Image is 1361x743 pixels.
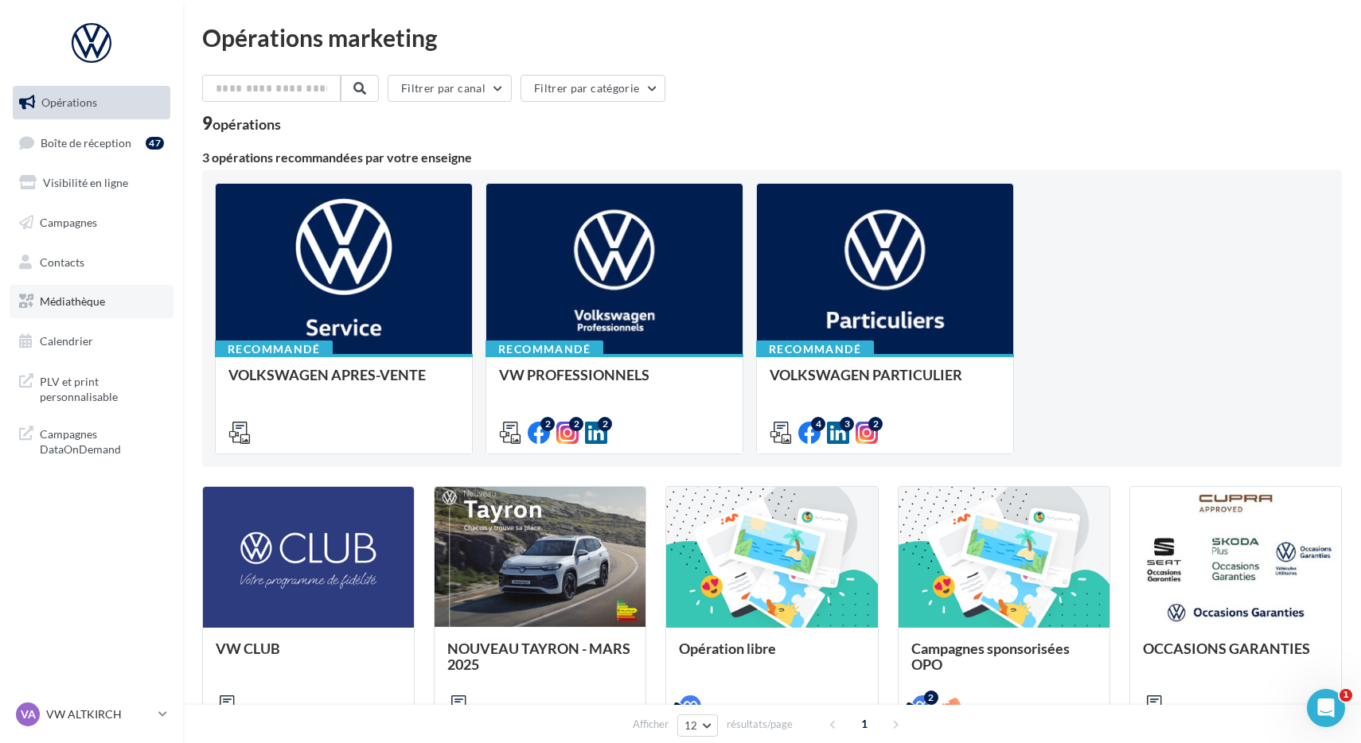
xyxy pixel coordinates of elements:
[10,166,174,200] a: Visibilité en ligne
[598,417,612,431] div: 2
[10,246,174,279] a: Contacts
[521,75,665,102] button: Filtrer par catégorie
[146,137,164,150] div: 47
[679,640,776,657] span: Opération libre
[1340,689,1352,702] span: 1
[10,285,174,318] a: Médiathèque
[10,206,174,239] a: Campagnes
[202,115,281,132] div: 9
[540,417,555,431] div: 2
[40,216,97,229] span: Campagnes
[46,706,152,722] p: VW ALTKIRCH
[924,690,938,705] div: 2
[41,135,131,149] span: Boîte de réception
[41,95,97,109] span: Opérations
[1143,640,1310,657] span: OCCASIONS GARANTIES
[770,366,962,383] span: VOLKSWAGEN PARTICULIER
[43,176,128,189] span: Visibilité en ligne
[486,340,603,358] div: Recommandé
[633,717,669,732] span: Afficher
[228,366,426,383] span: VOLKSWAGEN APRES-VENTE
[10,126,174,160] a: Boîte de réception47
[202,151,1342,164] div: 3 opérations recommandées par votre enseigne
[499,366,649,383] span: VW PROFESSIONNELS
[213,117,281,131] div: opérations
[388,75,512,102] button: Filtrer par canal
[10,417,174,464] a: Campagnes DataOnDemand
[216,640,280,657] span: VW CLUB
[215,340,333,358] div: Recommandé
[13,699,170,729] a: VA VW ALTKIRCH
[202,25,1342,49] div: Opérations marketing
[447,640,630,673] span: NOUVEAU TAYRON - MARS 2025
[911,640,1070,673] span: Campagnes sponsorisées OPO
[10,86,174,119] a: Opérations
[21,706,36,722] span: VA
[868,417,883,431] div: 2
[40,294,105,308] span: Médiathèque
[1307,689,1345,727] iframe: Intercom live chat
[727,717,793,732] span: résultats/page
[756,340,874,358] div: Recommandé
[40,255,84,268] span: Contacts
[10,364,174,411] a: PLV et print personnalisable
[40,371,164,405] span: PLV et print personnalisable
[40,334,93,348] span: Calendrier
[569,417,583,431] div: 2
[677,714,718,737] button: 12
[840,417,854,431] div: 3
[811,417,825,431] div: 4
[852,711,877,737] span: 1
[684,719,698,732] span: 12
[40,423,164,457] span: Campagnes DataOnDemand
[10,325,174,358] a: Calendrier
